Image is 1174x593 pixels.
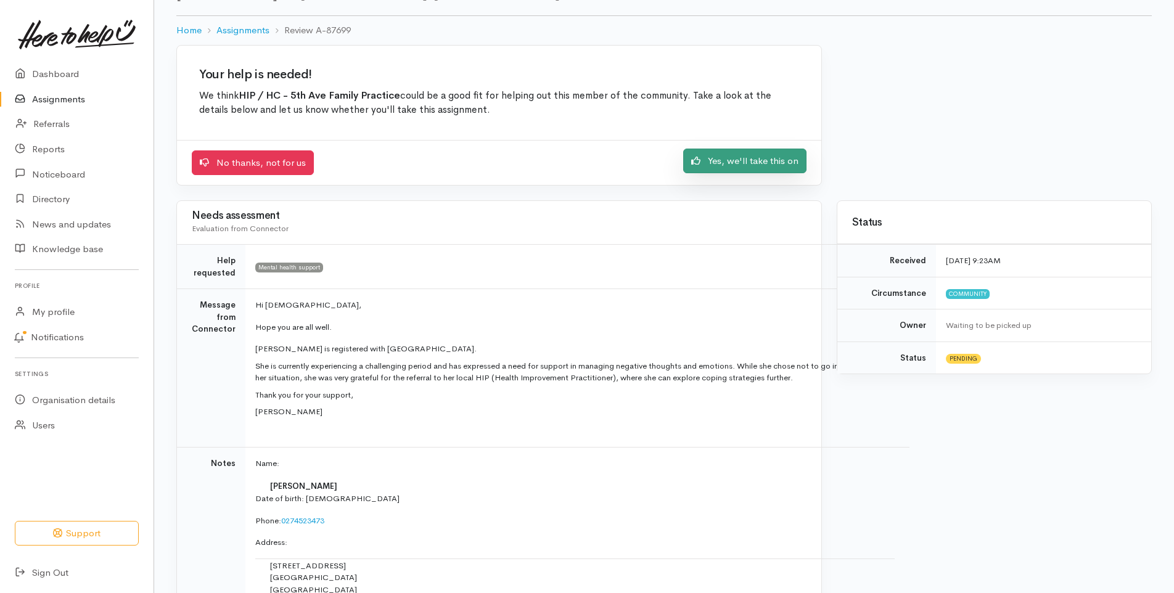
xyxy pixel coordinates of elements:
p: We think could be a good fit for helping out this member of the community. Take a look at the det... [199,89,799,118]
a: 0274523473 [281,515,324,526]
p: Phone: [255,515,895,527]
time: [DATE] 9:23AM [946,255,1001,266]
p: Thank you for your support, [255,389,895,401]
span: Pending [946,354,981,364]
p: Name: [255,457,895,470]
td: Status [837,341,936,374]
p: [PERSON_NAME] [255,406,895,418]
td: Received [837,245,936,277]
a: Home [176,23,202,38]
span: Mental health support [255,263,323,272]
h6: Settings [15,366,139,382]
p: Hi [DEMOGRAPHIC_DATA], [255,299,895,311]
span: Community [946,289,990,299]
span: Evaluation from Connector [192,223,289,234]
h3: Needs assessment [192,210,807,222]
td: Help requested [177,245,245,289]
p: She is currently experiencing a challenging period and has expressed a need for support in managi... [255,360,895,384]
td: Message from Connector [177,289,245,448]
nav: breadcrumb [176,16,1152,45]
td: Circumstance [837,277,936,309]
button: Support [15,521,139,546]
a: No thanks, not for us [192,150,314,176]
a: Assignments [216,23,269,38]
li: Review A-87699 [269,23,351,38]
td: Owner [837,309,936,342]
h2: Your help is needed! [199,68,799,81]
p: Hope you are all well. [255,321,895,333]
p: Address: [255,536,895,549]
h3: Status [852,217,1136,229]
h6: Profile [15,277,139,294]
p: [PERSON_NAME] is registered with [GEOGRAPHIC_DATA]. [255,343,895,355]
p: Date of birth: [DEMOGRAPHIC_DATA] [255,493,895,505]
a: Yes, we'll take this on [683,149,807,174]
span: [PERSON_NAME] [270,481,337,491]
div: Waiting to be picked up [946,319,1136,332]
b: HIP / HC - 5th Ave Family Practice [239,89,400,102]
